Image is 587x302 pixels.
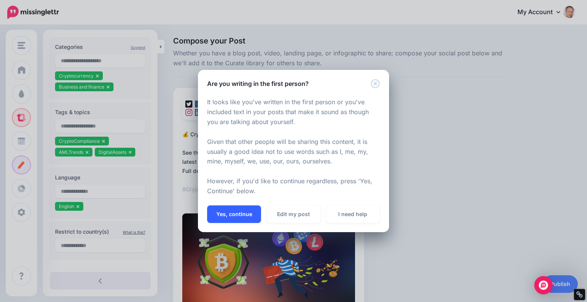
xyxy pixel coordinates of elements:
p: It looks like you've written in the first person or you've included text in your posts that make ... [207,97,380,196]
a: Edit my post [266,205,320,223]
h5: Are you writing in the first person? [207,79,309,88]
div: Restore Info Box &#10;&#10;NoFollow Info:&#10; META-Robots NoFollow: &#09;true&#10; META-Robots N... [576,291,583,298]
a: I need help [326,205,380,223]
button: Close [371,79,380,89]
div: Open Intercom Messenger [534,276,553,294]
button: Yes, continue [207,205,261,223]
